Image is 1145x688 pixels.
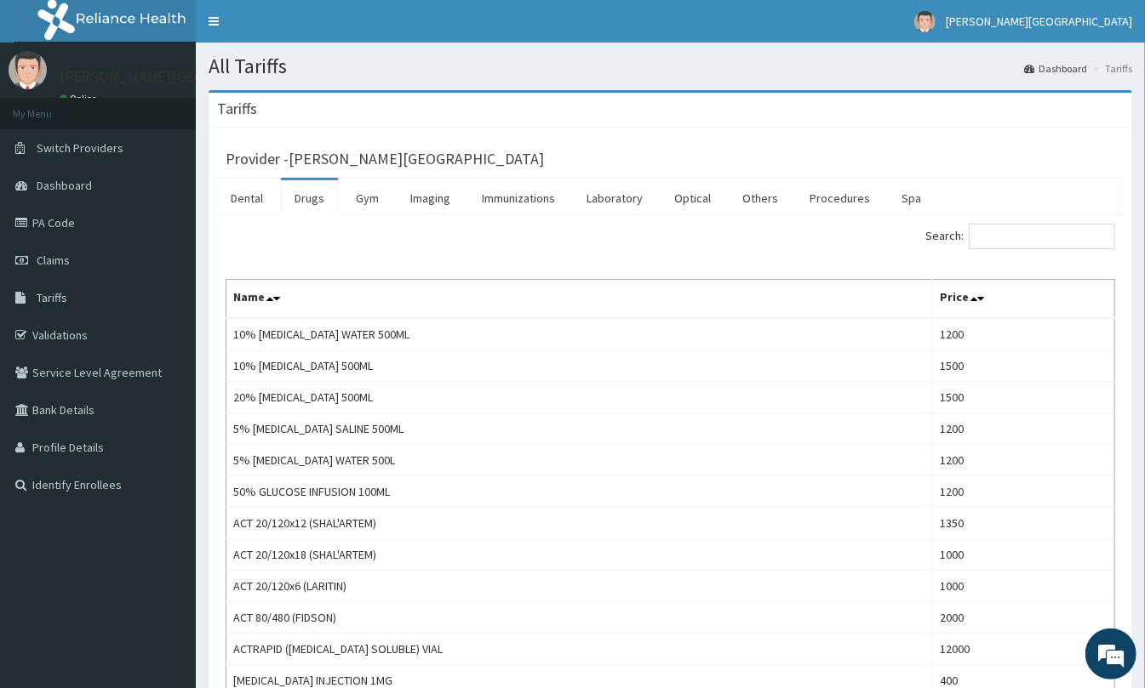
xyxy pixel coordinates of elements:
[217,101,257,117] h3: Tariffs
[226,571,933,602] td: ACT 20/120x6 (LARITIN)
[226,280,933,319] th: Name
[729,180,792,216] a: Others
[37,140,123,156] span: Switch Providers
[226,476,933,508] td: 50% GLUCOSE INFUSION 100ML
[89,95,286,117] div: Chat with us now
[279,9,320,49] div: Minimize live chat window
[573,180,656,216] a: Laboratory
[60,93,100,105] a: Online
[933,382,1115,413] td: 1500
[226,382,933,413] td: 20% [MEDICAL_DATA] 500ML
[342,180,392,216] a: Gym
[209,55,1132,77] h1: All Tariffs
[60,69,312,84] p: [PERSON_NAME][GEOGRAPHIC_DATA]
[31,85,69,128] img: d_794563401_company_1708531726252_794563401
[37,290,67,305] span: Tariffs
[226,151,544,167] h3: Provider - [PERSON_NAME][GEOGRAPHIC_DATA]
[217,180,277,216] a: Dental
[1089,61,1132,76] li: Tariffs
[933,413,1115,445] td: 1200
[226,539,933,571] td: ACT 20/120x18 (SHAL'ARTEM)
[946,14,1132,29] span: [PERSON_NAME][GEOGRAPHIC_DATA]
[933,350,1115,382] td: 1500
[933,280,1115,319] th: Price
[226,445,933,476] td: 5% [MEDICAL_DATA] WATER 500L
[226,350,933,382] td: 10% [MEDICAL_DATA] 500ML
[933,508,1115,539] td: 1350
[99,214,235,386] span: We're online!
[226,318,933,350] td: 10% [MEDICAL_DATA] WATER 500ML
[933,602,1115,634] td: 2000
[933,634,1115,665] td: 12000
[37,178,92,193] span: Dashboard
[969,224,1115,249] input: Search:
[37,253,70,268] span: Claims
[888,180,935,216] a: Spa
[9,464,324,524] textarea: Type your message and hit 'Enter'
[281,180,338,216] a: Drugs
[925,224,1115,249] label: Search:
[9,51,47,89] img: User Image
[1024,61,1087,76] a: Dashboard
[796,180,884,216] a: Procedures
[226,602,933,634] td: ACT 80/480 (FIDSON)
[226,634,933,665] td: ACTRAPID ([MEDICAL_DATA] SOLUBLE) VIAL
[933,476,1115,508] td: 1200
[933,445,1115,476] td: 1200
[661,180,724,216] a: Optical
[933,539,1115,571] td: 1000
[397,180,464,216] a: Imaging
[226,413,933,445] td: 5% [MEDICAL_DATA] SALINE 500ML
[933,571,1115,602] td: 1000
[468,180,569,216] a: Immunizations
[933,318,1115,350] td: 1200
[226,508,933,539] td: ACT 20/120x12 (SHAL'ARTEM)
[914,11,936,32] img: User Image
